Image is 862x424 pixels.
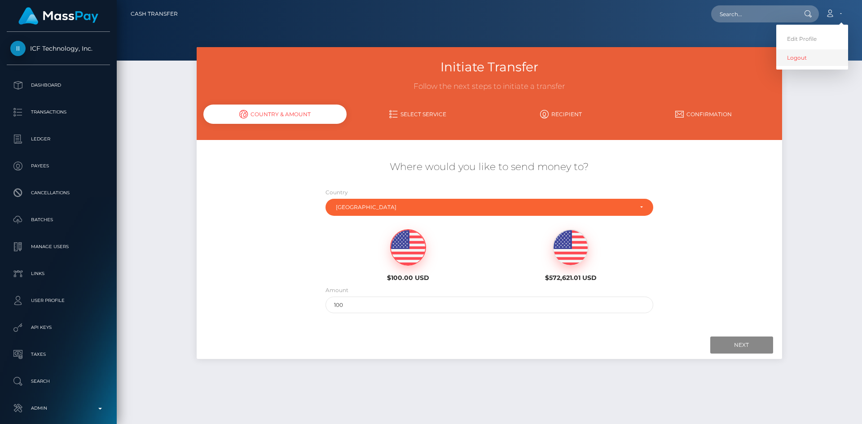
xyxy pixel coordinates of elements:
[10,402,106,415] p: Admin
[10,267,106,280] p: Links
[632,106,775,122] a: Confirmation
[710,337,773,354] input: Next
[203,105,346,124] div: Country & Amount
[10,348,106,361] p: Taxes
[7,182,110,204] a: Cancellations
[10,41,26,56] img: ICF Technology, Inc.
[10,375,106,388] p: Search
[7,101,110,123] a: Transactions
[489,106,632,122] a: Recipient
[7,316,110,339] a: API Keys
[7,397,110,420] a: Admin
[7,128,110,150] a: Ledger
[325,297,653,313] input: Amount to send in USD (Maximum: 100)
[18,7,98,25] img: MassPay Logo
[776,49,848,66] a: Logout
[10,294,106,307] p: User Profile
[7,155,110,177] a: Payees
[7,343,110,366] a: Taxes
[10,79,106,92] p: Dashboard
[10,132,106,146] p: Ledger
[711,5,796,22] input: Search...
[131,4,178,23] a: Cash Transfer
[10,321,106,334] p: API Keys
[325,188,348,197] label: Country
[347,106,489,122] a: Select Service
[203,160,775,174] h5: Where would you like to send money to?
[7,236,110,258] a: Manage Users
[325,199,653,216] button: Kazakhstan
[10,213,106,227] p: Batches
[203,81,775,92] h3: Follow the next steps to initiate a transfer
[325,286,348,294] label: Amount
[391,230,426,266] img: USD.png
[7,74,110,96] a: Dashboard
[7,262,110,285] a: Links
[10,105,106,119] p: Transactions
[496,274,645,282] h6: $572,621.01 USD
[553,230,588,266] img: USD.png
[776,31,848,47] a: Edit Profile
[7,44,110,52] span: ICF Technology, Inc.
[7,209,110,231] a: Batches
[336,204,633,211] div: [GEOGRAPHIC_DATA]
[7,289,110,312] a: User Profile
[7,370,110,393] a: Search
[10,240,106,254] p: Manage Users
[203,58,775,76] h3: Initiate Transfer
[10,186,106,200] p: Cancellations
[334,274,483,282] h6: $100.00 USD
[10,159,106,173] p: Payees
